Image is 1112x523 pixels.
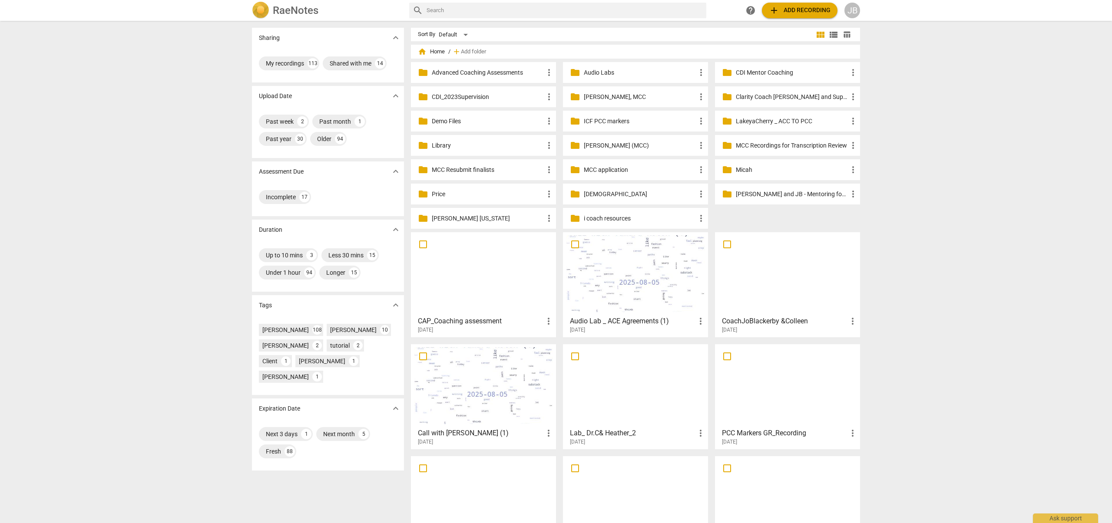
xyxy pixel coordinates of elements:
[570,67,580,78] span: folder
[418,47,427,56] span: home
[427,3,703,17] input: Search
[252,2,269,19] img: Logo
[544,189,554,199] span: more_vert
[391,403,401,414] span: expand_more
[413,5,423,16] span: search
[736,68,848,77] p: CDI Mentor Coaching
[418,140,428,151] span: folder
[266,59,304,68] div: My recordings
[828,30,839,40] span: view_list
[570,92,580,102] span: folder
[461,49,486,55] span: Add folder
[418,189,428,199] span: folder
[570,438,585,446] span: [DATE]
[544,164,554,175] span: more_vert
[259,33,280,43] p: Sharing
[432,141,544,150] p: Library
[432,117,544,126] p: Demo Files
[252,2,402,19] a: LogoRaeNotes
[259,167,304,176] p: Assessment Due
[696,140,706,151] span: more_vert
[584,190,696,199] p: Rama
[418,213,428,224] span: folder
[262,357,278,365] div: Client
[301,429,311,439] div: 1
[418,164,428,175] span: folder
[544,140,554,151] span: more_vert
[722,67,732,78] span: folder
[391,224,401,235] span: expand_more
[306,250,317,260] div: 3
[391,166,401,177] span: expand_more
[389,31,402,44] button: Show more
[544,67,554,78] span: more_vert
[414,347,553,445] a: Call with [PERSON_NAME] (1)[DATE]
[722,164,732,175] span: folder
[367,250,377,260] div: 15
[418,326,433,334] span: [DATE]
[848,164,858,175] span: more_vert
[570,189,580,199] span: folder
[358,429,369,439] div: 5
[570,213,580,224] span: folder
[418,47,445,56] span: Home
[696,189,706,199] span: more_vert
[389,223,402,236] button: Show more
[391,300,401,310] span: expand_more
[718,347,857,445] a: PCC Markers GR_Recording[DATE]
[847,316,858,326] span: more_vert
[295,134,305,144] div: 30
[414,235,553,333] a: CAP_Coaching assessment[DATE]
[259,301,272,310] p: Tags
[266,268,301,277] div: Under 1 hour
[452,47,461,56] span: add
[743,3,758,18] a: Help
[736,165,848,174] p: Micah
[312,325,322,335] div: 108
[432,214,544,223] p: Tracey Greene Washington
[308,58,318,69] div: 113
[722,189,732,199] span: folder
[389,165,402,178] button: Show more
[418,31,435,38] div: Sort By
[736,190,848,199] p: Tony Farmer and JB - Mentoring for PCC
[330,326,377,334] div: [PERSON_NAME]
[418,67,428,78] span: folder
[391,91,401,101] span: expand_more
[432,165,544,174] p: MCC Resubmit finalists
[285,446,295,457] div: 88
[736,92,848,102] p: Clarity Coach Mentoring and Supervision
[584,165,696,174] p: MCC application
[745,5,756,16] span: help
[391,33,401,43] span: expand_more
[584,68,696,77] p: Audio Labs
[570,428,695,438] h3: Lab_ Dr.C& Heather_2
[418,116,428,126] span: folder
[323,430,355,438] div: Next month
[299,357,345,365] div: [PERSON_NAME]
[848,140,858,151] span: more_vert
[848,189,858,199] span: more_vert
[722,140,732,151] span: folder
[769,5,831,16] span: Add recording
[696,67,706,78] span: more_vert
[570,164,580,175] span: folder
[570,316,695,326] h3: Audio Lab _ ACE Agreements (1)
[297,116,308,127] div: 2
[844,3,860,18] div: JB
[544,116,554,126] span: more_vert
[843,30,851,39] span: table_chart
[847,428,858,438] span: more_vert
[432,92,544,102] p: CDI_2023Supervision
[696,164,706,175] span: more_vert
[389,89,402,102] button: Show more
[722,316,847,326] h3: CoachJoBlackerby &Colleen
[722,116,732,126] span: folder
[769,5,779,16] span: add
[718,235,857,333] a: CoachJoBlackerby &Colleen[DATE]
[584,117,696,126] p: ICF PCC markers
[696,92,706,102] span: more_vert
[299,192,310,202] div: 17
[762,3,837,18] button: Upload
[326,268,345,277] div: Longer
